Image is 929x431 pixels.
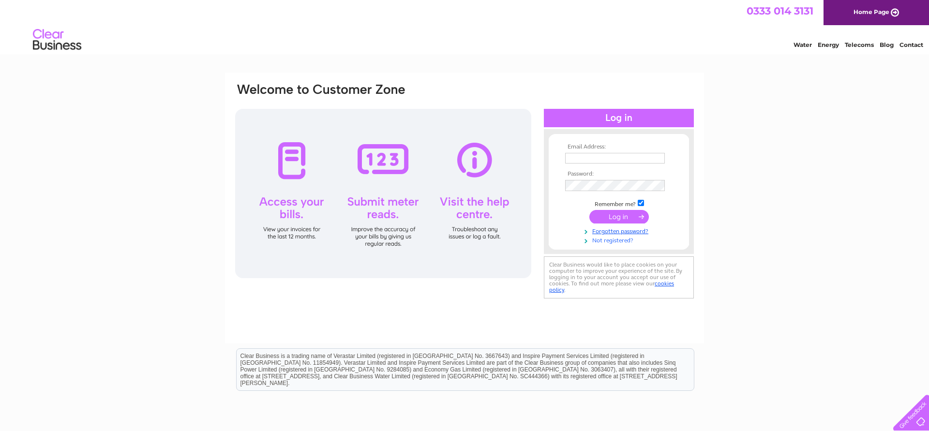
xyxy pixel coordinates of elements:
[544,256,694,298] div: Clear Business would like to place cookies on your computer to improve your experience of the sit...
[747,5,813,17] a: 0333 014 3131
[589,210,649,223] input: Submit
[563,198,675,208] td: Remember me?
[794,41,812,48] a: Water
[563,171,675,178] th: Password:
[818,41,839,48] a: Energy
[845,41,874,48] a: Telecoms
[32,25,82,55] img: logo.png
[549,280,674,293] a: cookies policy
[565,226,675,235] a: Forgotten password?
[565,235,675,244] a: Not registered?
[563,144,675,150] th: Email Address:
[880,41,894,48] a: Blog
[899,41,923,48] a: Contact
[237,5,694,47] div: Clear Business is a trading name of Verastar Limited (registered in [GEOGRAPHIC_DATA] No. 3667643...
